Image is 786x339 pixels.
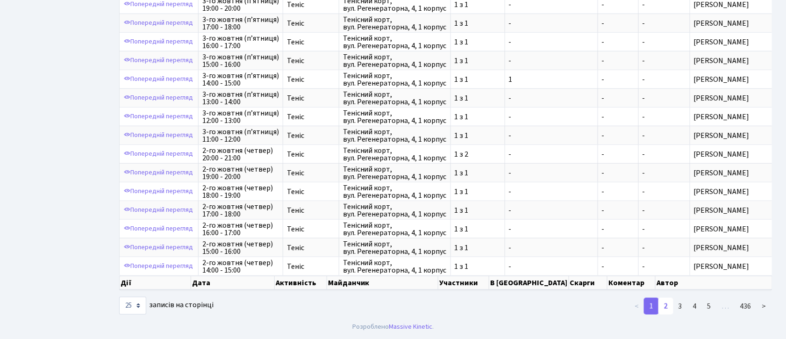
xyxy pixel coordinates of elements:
span: Теніс [287,169,335,177]
span: - [602,94,635,102]
span: - [602,169,635,177]
span: - [643,243,645,253]
span: - [509,225,594,233]
span: - [602,263,635,270]
span: Теніс [287,113,335,121]
span: Теніс [287,188,335,195]
a: Попередній перегляд [121,166,195,180]
span: 3-го жовтня (п’ятниця) 13:00 - 14:00 [202,91,279,106]
span: - [509,57,594,65]
span: 1 з 1 [455,38,501,46]
span: Тенісний корт, вул. Регенераторна, 4, 1 корпус [343,72,447,87]
a: Попередній перегляд [121,240,195,255]
a: Попередній перегляд [121,222,195,236]
span: 1 з 1 [455,169,501,177]
span: Тенісний корт, вул. Регенераторна, 4, 1 корпус [343,240,447,255]
span: - [643,37,645,47]
span: - [602,1,635,8]
span: - [602,207,635,214]
span: - [643,74,645,85]
a: Попередній перегляд [121,184,195,199]
span: - [509,151,594,158]
span: 1 з 1 [455,244,501,252]
a: Попередній перегляд [121,147,195,161]
th: Автор [656,276,772,290]
span: Тенісний корт, вул. Регенераторна, 4, 1 корпус [343,166,447,180]
a: Попередній перегляд [121,91,195,105]
span: - [602,225,635,233]
span: 1 з 1 [455,225,501,233]
a: Попередній перегляд [121,128,195,143]
span: - [602,57,635,65]
span: Теніс [287,1,335,8]
a: Попередній перегляд [121,16,195,30]
span: - [643,187,645,197]
span: Теніс [287,244,335,252]
span: Тенісний корт, вул. Регенераторна, 4, 1 корпус [343,222,447,237]
span: 3-го жовтня (п’ятниця) 16:00 - 17:00 [202,35,279,50]
span: 1 з 1 [455,20,501,27]
a: > [757,298,772,315]
span: 1 з 1 [455,1,501,8]
span: - [643,56,645,66]
span: - [602,151,635,158]
span: - [509,244,594,252]
th: Коментар [607,276,656,290]
span: - [509,1,594,8]
span: - [509,169,594,177]
span: 1 з 1 [455,207,501,214]
span: - [643,261,645,272]
span: - [643,224,645,234]
span: Тенісний корт, вул. Регенераторна, 4, 1 корпус [343,203,447,218]
span: - [509,94,594,102]
span: 1 з 1 [455,94,501,102]
select: записів на сторінці [119,297,146,315]
span: 2-го жовтня (четвер) 18:00 - 19:00 [202,184,279,199]
a: Попередній перегляд [121,72,195,87]
span: Теніс [287,225,335,233]
span: - [602,188,635,195]
span: 3-го жовтня (п’ятниця) 14:00 - 15:00 [202,72,279,87]
a: 3 [673,298,688,315]
span: Тенісний корт, вул. Регенераторна, 4, 1 корпус [343,128,447,143]
a: 436 [735,298,757,315]
span: - [602,113,635,121]
th: Дії [120,276,191,290]
span: - [643,112,645,122]
span: 3-го жовтня (п’ятниця) 11:00 - 12:00 [202,128,279,143]
span: - [509,132,594,139]
span: - [602,38,635,46]
a: Попередній перегляд [121,203,195,217]
span: - [602,76,635,83]
span: - [602,20,635,27]
span: Теніс [287,94,335,102]
span: 2-го жовтня (четвер) 16:00 - 17:00 [202,222,279,237]
label: записів на сторінці [119,297,214,315]
span: Теніс [287,207,335,214]
span: 3-го жовтня (п’ятниця) 17:00 - 18:00 [202,16,279,31]
span: Теніс [287,57,335,65]
span: 2-го жовтня (четвер) 19:00 - 20:00 [202,166,279,180]
span: - [509,207,594,214]
span: - [643,18,645,29]
span: 1 з 1 [455,57,501,65]
span: 1 з 1 [455,263,501,270]
span: Теніс [287,132,335,139]
th: Дата [191,276,275,290]
span: Теніс [287,20,335,27]
a: Попередній перегляд [121,259,195,274]
span: - [509,188,594,195]
a: 2 [658,298,673,315]
span: Теніс [287,76,335,83]
span: - [643,168,645,178]
span: Тенісний корт, вул. Регенераторна, 4, 1 корпус [343,147,447,162]
th: Участники [438,276,489,290]
a: Massive Kinetic [389,322,432,332]
span: - [643,205,645,216]
a: Попередній перегляд [121,35,195,49]
a: 5 [702,298,717,315]
span: 1 з 1 [455,76,501,83]
div: Розроблено . [352,322,434,332]
span: Тенісний корт, вул. Регенераторна, 4, 1 корпус [343,259,447,274]
th: В [GEOGRAPHIC_DATA] [489,276,569,290]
